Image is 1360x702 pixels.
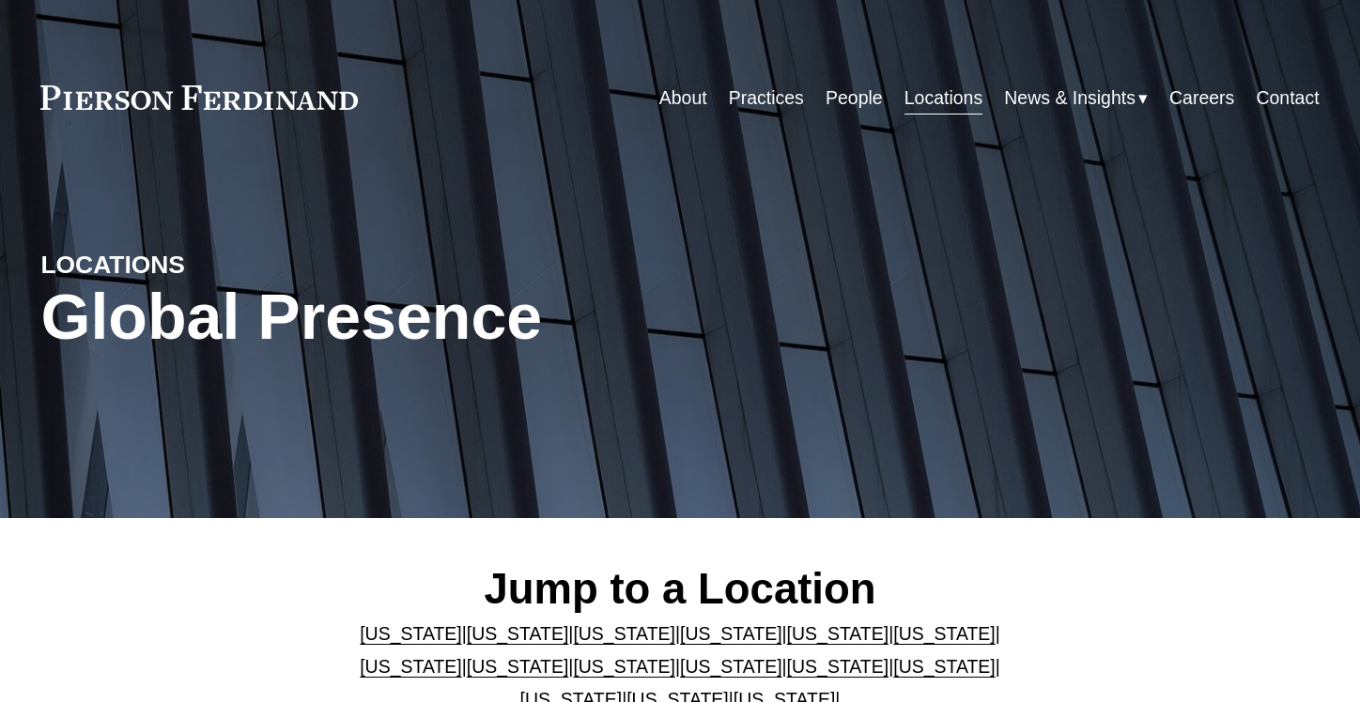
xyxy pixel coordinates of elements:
a: Careers [1169,80,1234,116]
a: [US_STATE] [573,656,675,677]
a: Contact [1256,80,1319,116]
a: [US_STATE] [573,623,675,644]
a: Practices [729,80,804,116]
a: [US_STATE] [467,623,569,644]
a: [US_STATE] [787,623,889,644]
a: Locations [904,80,982,116]
span: News & Insights [1004,82,1136,114]
a: [US_STATE] [360,656,462,677]
a: [US_STATE] [680,656,782,677]
a: [US_STATE] [680,623,782,644]
a: [US_STATE] [467,656,569,677]
h1: Global Presence [40,281,892,354]
a: [US_STATE] [893,656,996,677]
h2: Jump to a Location [307,563,1053,615]
a: [US_STATE] [360,623,462,644]
a: folder dropdown [1004,80,1148,116]
h4: LOCATIONS [40,250,360,282]
a: [US_STATE] [787,656,889,677]
a: About [659,80,707,116]
a: People [826,80,883,116]
a: [US_STATE] [893,623,996,644]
